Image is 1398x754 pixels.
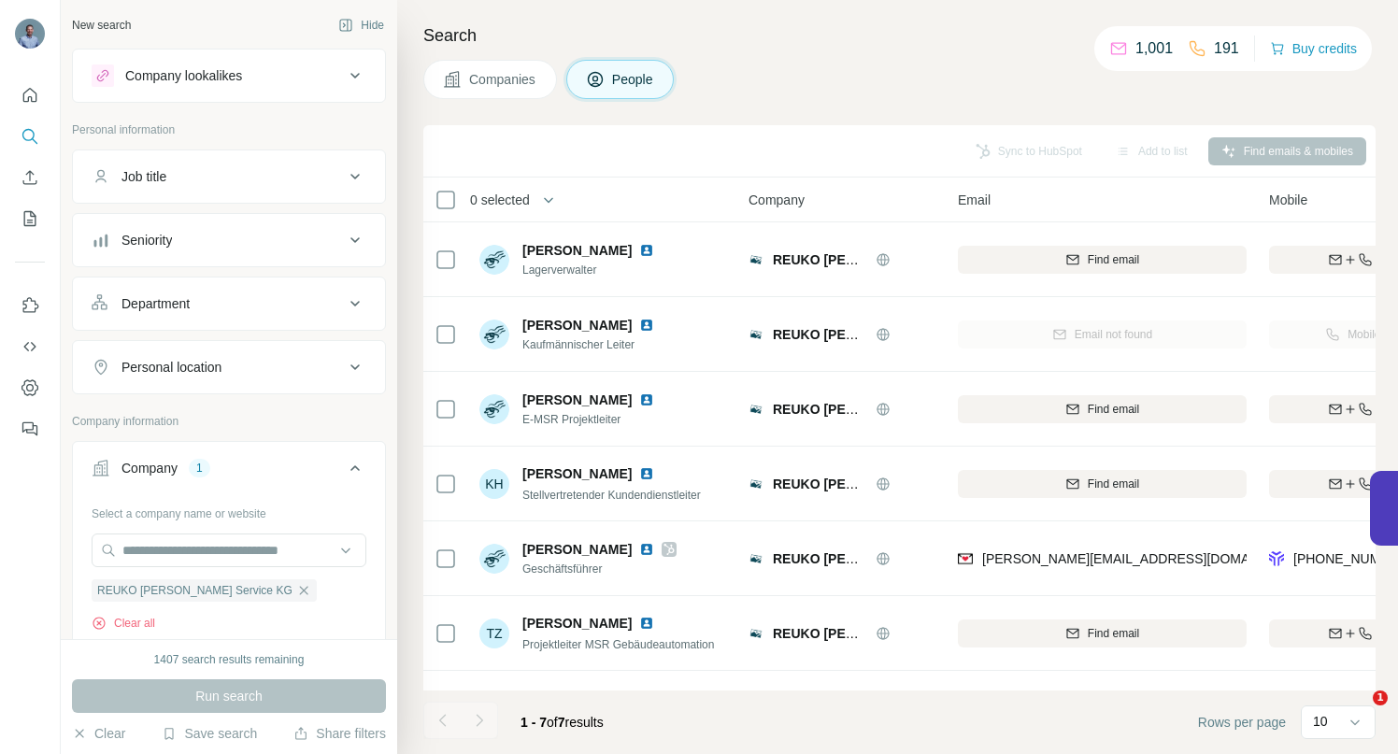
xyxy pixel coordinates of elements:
button: Department [73,281,385,326]
div: TZ [479,619,509,648]
button: Use Surfe on LinkedIn [15,289,45,322]
img: LinkedIn logo [639,318,654,333]
span: [PERSON_NAME] [522,690,632,708]
span: [PERSON_NAME] [522,241,632,260]
span: REUKO [PERSON_NAME] Service KG [773,402,1007,417]
button: Find email [958,619,1247,647]
span: Stellvertretender Kundendienstleiter [522,489,701,502]
span: Company [749,191,805,209]
button: Search [15,120,45,153]
img: Avatar [15,19,45,49]
img: Logo of REUKO Klima Service KG [749,626,763,641]
button: My lists [15,202,45,235]
span: 0 selected [470,191,530,209]
span: Email [958,191,991,209]
span: [PERSON_NAME] [522,391,632,409]
img: Logo of REUKO Klima Service KG [749,477,763,491]
p: Personal information [72,121,386,138]
button: Use Surfe API [15,330,45,363]
span: of [547,715,558,730]
p: Company information [72,413,386,430]
span: REUKO [PERSON_NAME] Service KG [773,327,1007,342]
img: LinkedIn logo [639,243,654,258]
div: Select a company name or website [92,498,366,522]
span: Find email [1088,251,1139,268]
p: 191 [1214,37,1239,60]
img: LinkedIn logo [639,542,654,557]
img: Logo of REUKO Klima Service KG [749,327,763,342]
div: Company lookalikes [125,66,242,85]
div: Company [121,459,178,477]
span: REUKO [PERSON_NAME] Service KG [773,626,1007,641]
img: LinkedIn logo [639,392,654,407]
img: Avatar [479,394,509,424]
button: Personal location [73,345,385,390]
span: [PERSON_NAME] [522,540,632,559]
div: 1407 search results remaining [154,651,305,668]
button: Clear all [92,615,155,632]
span: Find email [1088,476,1139,492]
span: results [521,715,604,730]
span: Mobile [1269,191,1307,209]
button: Company1 [73,446,385,498]
button: Dashboard [15,371,45,405]
span: [PERSON_NAME] [522,316,632,334]
img: LinkedIn logo [639,466,654,481]
button: Clear [72,724,125,743]
button: Job title [73,154,385,199]
span: 1 [1373,690,1388,705]
div: Personal location [121,358,221,377]
button: Share filters [293,724,386,743]
button: Find email [958,395,1247,423]
img: Avatar [479,544,509,574]
button: Enrich CSV [15,161,45,194]
button: Seniority [73,218,385,263]
span: REUKO [PERSON_NAME] Service KG [773,477,1007,491]
p: 1,001 [1135,37,1173,60]
span: Kaufmännischer Leiter [522,336,662,353]
span: Find email [1088,625,1139,642]
div: Job title [121,167,166,186]
div: KH [479,469,509,499]
span: [PERSON_NAME] [522,464,632,483]
span: Geschäftsführer [522,561,677,577]
button: Quick start [15,78,45,112]
button: Find email [958,246,1247,274]
div: 1 [189,460,210,477]
span: E-MSR Projektleiter [522,411,662,428]
img: Logo of REUKO Klima Service KG [749,252,763,267]
span: 1 - 7 [521,715,547,730]
div: Seniority [121,231,172,249]
span: Companies [469,70,537,89]
span: Find email [1088,401,1139,418]
button: Save search [162,724,257,743]
span: REUKO [PERSON_NAME] Service KG [773,252,1007,267]
img: LinkedIn logo [639,616,654,631]
button: Hide [325,11,397,39]
img: provider findymail logo [958,549,973,568]
span: Lagerverwalter [522,262,662,278]
iframe: Intercom live chat [1334,690,1379,735]
h4: Search [423,22,1376,49]
span: Projektleiter MSR Gebäudeautomation [522,638,714,651]
p: 10 [1313,712,1328,731]
div: New search [72,17,131,34]
span: 7 [558,715,565,730]
span: [PERSON_NAME] [522,614,632,633]
img: Logo of REUKO Klima Service KG [749,402,763,417]
img: provider forager logo [1269,549,1284,568]
span: Rows per page [1198,713,1286,732]
div: Department [121,294,190,313]
button: Company lookalikes [73,53,385,98]
span: [PERSON_NAME][EMAIL_ADDRESS][DOMAIN_NAME] [982,551,1311,566]
button: Find email [958,470,1247,498]
button: Buy credits [1270,36,1357,62]
span: REUKO [PERSON_NAME] Service KG [773,551,1007,566]
span: People [612,70,655,89]
img: Logo of REUKO Klima Service KG [749,551,763,566]
button: Feedback [15,412,45,446]
span: REUKO [PERSON_NAME] Service KG [97,582,292,599]
img: Avatar [479,320,509,349]
img: Avatar [479,245,509,275]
